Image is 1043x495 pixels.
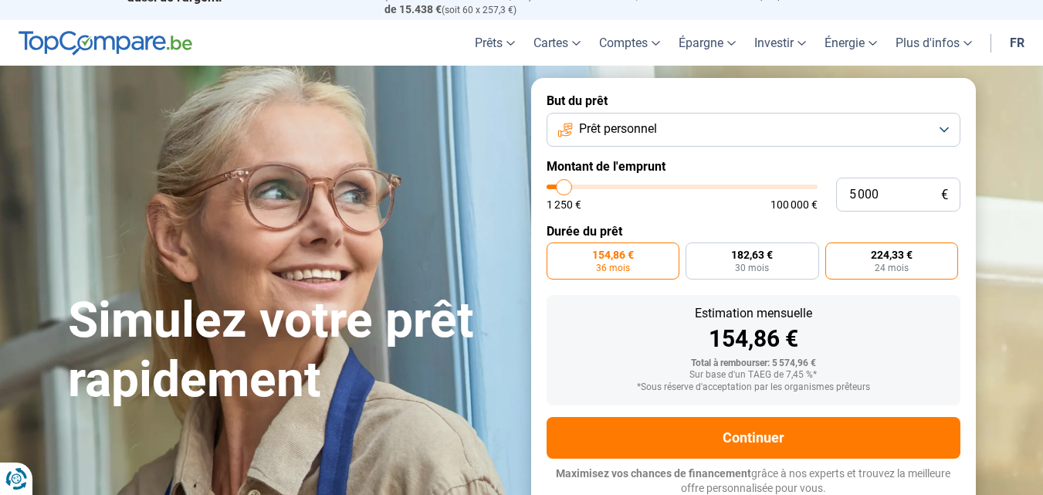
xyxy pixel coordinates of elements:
button: Continuer [547,417,960,459]
span: 1 250 € [547,199,581,210]
span: Maximisez vos chances de financement [556,467,751,480]
span: 224,33 € [871,249,913,260]
div: Total à rembourser: 5 574,96 € [559,358,948,369]
span: 24 mois [875,263,909,273]
a: Prêts [466,20,524,66]
span: Prêt personnel [579,120,657,137]
a: Comptes [590,20,669,66]
span: 100 000 € [770,199,818,210]
a: Investir [745,20,815,66]
div: 154,86 € [559,327,948,351]
span: 182,63 € [731,249,773,260]
span: 30 mois [735,263,769,273]
label: But du prêt [547,93,960,108]
div: *Sous réserve d'acceptation par les organismes prêteurs [559,382,948,393]
span: € [941,188,948,202]
div: Sur base d'un TAEG de 7,45 %* [559,370,948,381]
span: 36 mois [596,263,630,273]
a: Énergie [815,20,886,66]
a: Cartes [524,20,590,66]
a: fr [1001,20,1034,66]
a: Épargne [669,20,745,66]
button: Prêt personnel [547,113,960,147]
h1: Simulez votre prêt rapidement [68,291,513,410]
label: Montant de l'emprunt [547,159,960,174]
img: TopCompare [19,31,192,56]
div: Estimation mensuelle [559,307,948,320]
a: Plus d'infos [886,20,981,66]
span: 154,86 € [592,249,634,260]
label: Durée du prêt [547,224,960,239]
